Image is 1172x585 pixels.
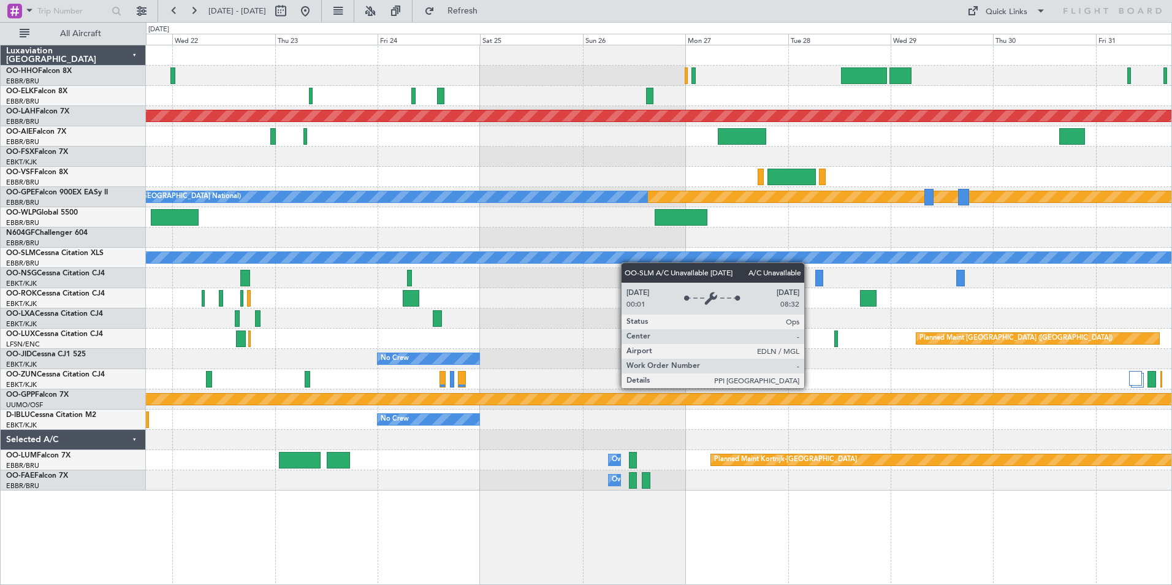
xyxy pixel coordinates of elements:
span: OO-AIE [6,128,32,136]
div: Thu 23 [275,34,378,45]
span: OO-ELK [6,88,34,95]
a: OO-VSFFalcon 8X [6,169,68,176]
span: All Aircraft [32,29,129,38]
span: OO-FSX [6,148,34,156]
span: OO-LAH [6,108,36,115]
a: EBBR/BRU [6,77,39,86]
a: EBKT/KJK [6,360,37,369]
div: Quick Links [986,6,1027,18]
span: D-IBLU [6,411,30,419]
a: EBBR/BRU [6,117,39,126]
span: OO-JID [6,351,32,358]
a: OO-FSXFalcon 7X [6,148,68,156]
div: Sat 25 [480,34,582,45]
span: OO-SLM [6,250,36,257]
span: OO-FAE [6,472,34,480]
span: OO-ROK [6,290,37,297]
div: Planned Maint [GEOGRAPHIC_DATA] ([GEOGRAPHIC_DATA]) [919,329,1113,348]
a: EBBR/BRU [6,259,39,268]
div: Wed 29 [891,34,993,45]
div: Owner Melsbroek Air Base [612,451,695,469]
div: Planned Maint Kortrijk-[GEOGRAPHIC_DATA] [723,350,866,368]
a: OO-HHOFalcon 8X [6,67,72,75]
input: Trip Number [37,2,108,20]
span: OO-LUM [6,452,37,459]
a: D-IBLUCessna Citation M2 [6,411,96,419]
a: EBBR/BRU [6,97,39,106]
a: LFSN/ENC [6,340,40,349]
span: OO-HHO [6,67,38,75]
span: [DATE] - [DATE] [208,6,266,17]
div: Planned Maint Kortrijk-[GEOGRAPHIC_DATA] [714,451,857,469]
span: OO-GPP [6,391,35,399]
span: OO-NSG [6,270,37,277]
span: N604GF [6,229,35,237]
a: OO-LXACessna Citation CJ4 [6,310,103,318]
span: OO-GPE [6,189,35,196]
span: OO-VSF [6,169,34,176]
a: EBKT/KJK [6,319,37,329]
a: OO-LAHFalcon 7X [6,108,69,115]
a: EBBR/BRU [6,198,39,207]
a: EBKT/KJK [6,158,37,167]
a: OO-JIDCessna CJ1 525 [6,351,86,358]
a: EBBR/BRU [6,481,39,491]
a: OO-FAEFalcon 7X [6,472,68,480]
a: OO-ZUNCessna Citation CJ4 [6,371,105,378]
a: OO-AIEFalcon 7X [6,128,66,136]
span: OO-WLP [6,209,36,216]
a: EBBR/BRU [6,178,39,187]
div: No Crew [381,410,409,429]
a: EBBR/BRU [6,218,39,227]
span: OO-LXA [6,310,35,318]
a: EBBR/BRU [6,239,39,248]
button: All Aircraft [13,24,133,44]
a: OO-LUMFalcon 7X [6,452,70,459]
a: OO-ROKCessna Citation CJ4 [6,290,105,297]
a: OO-GPEFalcon 900EX EASy II [6,189,108,196]
a: OO-SLMCessna Citation XLS [6,250,104,257]
div: [DATE] [148,25,169,35]
div: No Crew [381,350,409,368]
a: OO-GPPFalcon 7X [6,391,69,399]
div: Wed 22 [172,34,275,45]
div: Mon 27 [685,34,788,45]
a: OO-NSGCessna Citation CJ4 [6,270,105,277]
a: EBKT/KJK [6,421,37,430]
a: N604GFChallenger 604 [6,229,88,237]
a: EBKT/KJK [6,279,37,288]
div: Tue 28 [788,34,891,45]
a: UUMO/OSF [6,400,43,410]
span: OO-LUX [6,331,35,338]
a: OO-ELKFalcon 8X [6,88,67,95]
button: Quick Links [961,1,1052,21]
div: Fri 24 [378,34,480,45]
a: EBKT/KJK [6,380,37,389]
span: Refresh [437,7,489,15]
a: OO-LUXCessna Citation CJ4 [6,331,103,338]
a: EBBR/BRU [6,137,39,147]
div: Sun 26 [583,34,685,45]
a: EBBR/BRU [6,461,39,470]
div: Thu 30 [993,34,1095,45]
div: Owner Melsbroek Air Base [612,471,695,489]
a: EBKT/KJK [6,299,37,308]
a: OO-WLPGlobal 5500 [6,209,78,216]
span: OO-ZUN [6,371,37,378]
button: Refresh [419,1,492,21]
